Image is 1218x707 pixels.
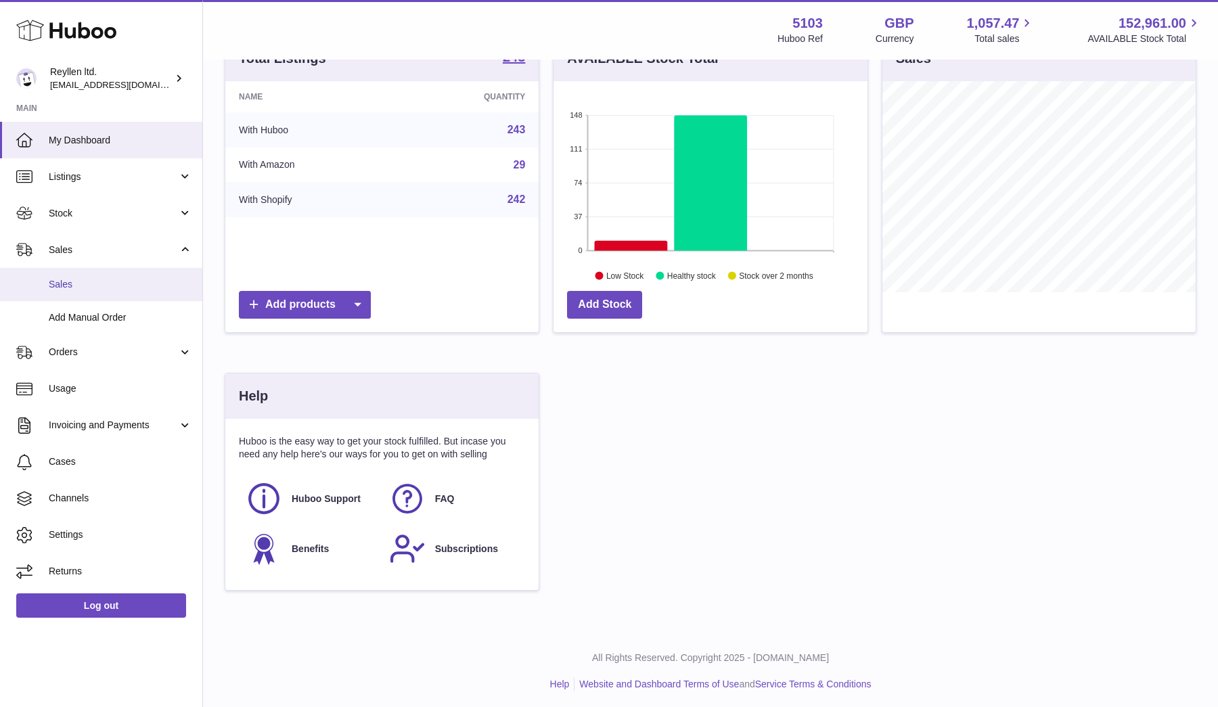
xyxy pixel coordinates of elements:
div: Reyllen ltd. [50,66,172,91]
span: Add Manual Order [49,311,192,324]
span: Benefits [292,543,329,555]
span: Stock [49,207,178,220]
a: Help [550,679,570,689]
a: Service Terms & Conditions [755,679,872,689]
a: 242 [507,193,526,205]
strong: 243 [503,50,525,64]
span: [EMAIL_ADDRESS][DOMAIN_NAME] [50,79,199,90]
span: Sales [49,244,178,256]
text: Low Stock [606,271,644,280]
a: 1,057.47 Total sales [967,14,1035,45]
span: Subscriptions [435,543,498,555]
span: AVAILABLE Stock Total [1087,32,1202,45]
p: Huboo is the easy way to get your stock fulfilled. But incase you need any help here's our ways f... [239,435,525,461]
span: 152,961.00 [1119,14,1186,32]
td: With Amazon [225,147,397,183]
a: Benefits [246,530,376,567]
span: Settings [49,528,192,541]
a: Log out [16,593,186,618]
text: 74 [574,179,583,187]
span: Usage [49,382,192,395]
span: Channels [49,492,192,505]
a: Huboo Support [246,480,376,517]
span: FAQ [435,493,455,505]
span: Sales [49,278,192,291]
a: Subscriptions [389,530,519,567]
li: and [574,678,871,691]
span: My Dashboard [49,134,192,147]
span: 1,057.47 [967,14,1020,32]
span: Orders [49,346,178,359]
a: 152,961.00 AVAILABLE Stock Total [1087,14,1202,45]
text: Healthy stock [667,271,717,280]
a: 29 [514,159,526,170]
span: Huboo Support [292,493,361,505]
td: With Shopify [225,182,397,217]
text: Stock over 2 months [740,271,813,280]
a: FAQ [389,480,519,517]
a: Add products [239,291,371,319]
span: Returns [49,565,192,578]
td: With Huboo [225,112,397,147]
text: 148 [570,111,582,119]
text: 0 [579,246,583,254]
th: Quantity [397,81,539,112]
span: Invoicing and Payments [49,419,178,432]
text: 37 [574,212,583,221]
div: Huboo Ref [777,32,823,45]
strong: 5103 [792,14,823,32]
span: Listings [49,170,178,183]
p: All Rights Reserved. Copyright 2025 - [DOMAIN_NAME] [214,652,1207,664]
span: Cases [49,455,192,468]
strong: GBP [884,14,913,32]
text: 111 [570,145,582,153]
th: Name [225,81,397,112]
a: Website and Dashboard Terms of Use [579,679,739,689]
span: Total sales [974,32,1035,45]
h3: Help [239,387,268,405]
a: Add Stock [567,291,642,319]
img: reyllen@reyllen.com [16,68,37,89]
div: Currency [876,32,914,45]
a: 243 [507,124,526,135]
